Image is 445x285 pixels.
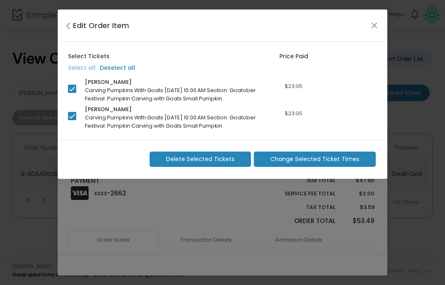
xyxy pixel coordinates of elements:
[73,20,129,31] h4: Edit Order Item
[68,64,96,72] label: Select all
[270,155,359,164] span: Change Selected Ticket Times
[85,78,131,86] span: [PERSON_NAME]
[68,52,110,61] label: Select Tickets
[166,155,234,164] span: Delete Selected Tickets
[66,22,70,30] i: Close
[269,109,319,118] div: $23.95
[279,52,308,61] label: Price Paid
[85,105,131,114] span: [PERSON_NAME]
[85,86,256,102] span: Carving Pumpkins With Goats [DATE] 10:00 AM Section: Goatober Festival: Pumpkin Carving with Goat...
[85,114,256,130] span: Carving Pumpkins With Goats [DATE] 10:00 AM Section: Goatober Festival: Pumpkin Carving with Goat...
[100,64,135,72] label: Deselect all
[269,82,319,90] div: $23.95
[369,20,380,31] button: Close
